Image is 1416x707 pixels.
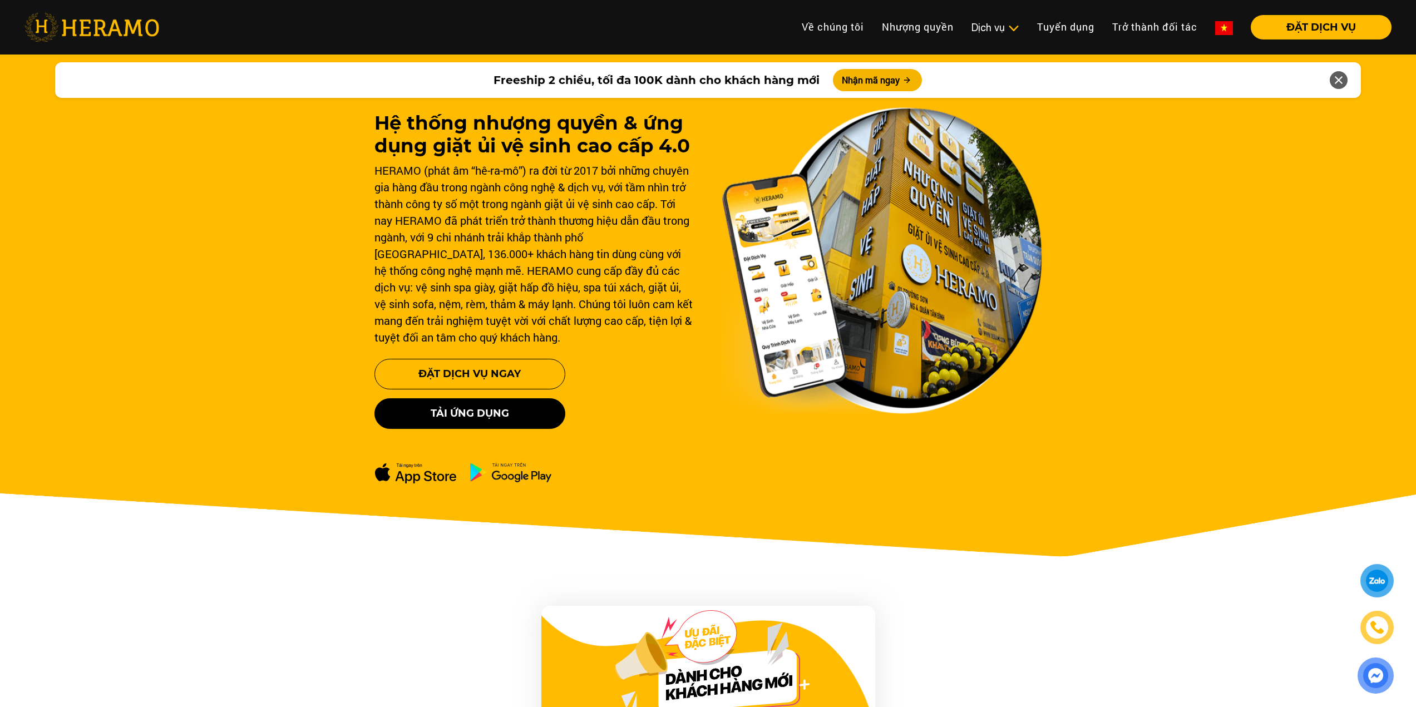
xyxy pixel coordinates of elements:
[24,13,159,42] img: heramo-logo.png
[1215,21,1233,35] img: vn-flag.png
[1028,15,1103,39] a: Tuyển dụng
[1362,612,1392,642] a: phone-icon
[1103,15,1206,39] a: Trở thành đối tác
[873,15,963,39] a: Nhượng quyền
[470,462,552,482] img: ch-dowload
[1008,23,1019,34] img: subToggleIcon
[833,69,922,91] button: Nhận mã ngay
[971,20,1019,35] div: Dịch vụ
[1251,15,1392,39] button: ĐẶT DỊCH VỤ
[374,359,565,389] button: Đặt Dịch Vụ Ngay
[793,15,873,39] a: Về chúng tôi
[374,398,565,429] button: Tải ứng dụng
[374,462,457,484] img: apple-dowload
[374,112,695,157] h1: Hệ thống nhượng quyền & ứng dụng giặt ủi vệ sinh cao cấp 4.0
[1370,621,1384,634] img: phone-icon
[374,162,695,345] div: HERAMO (phát âm “hê-ra-mô”) ra đời từ 2017 bởi những chuyên gia hàng đầu trong ngành công nghệ & ...
[494,72,820,88] span: Freeship 2 chiều, tối đa 100K dành cho khách hàng mới
[722,107,1042,414] img: banner
[1242,22,1392,32] a: ĐẶT DỊCH VỤ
